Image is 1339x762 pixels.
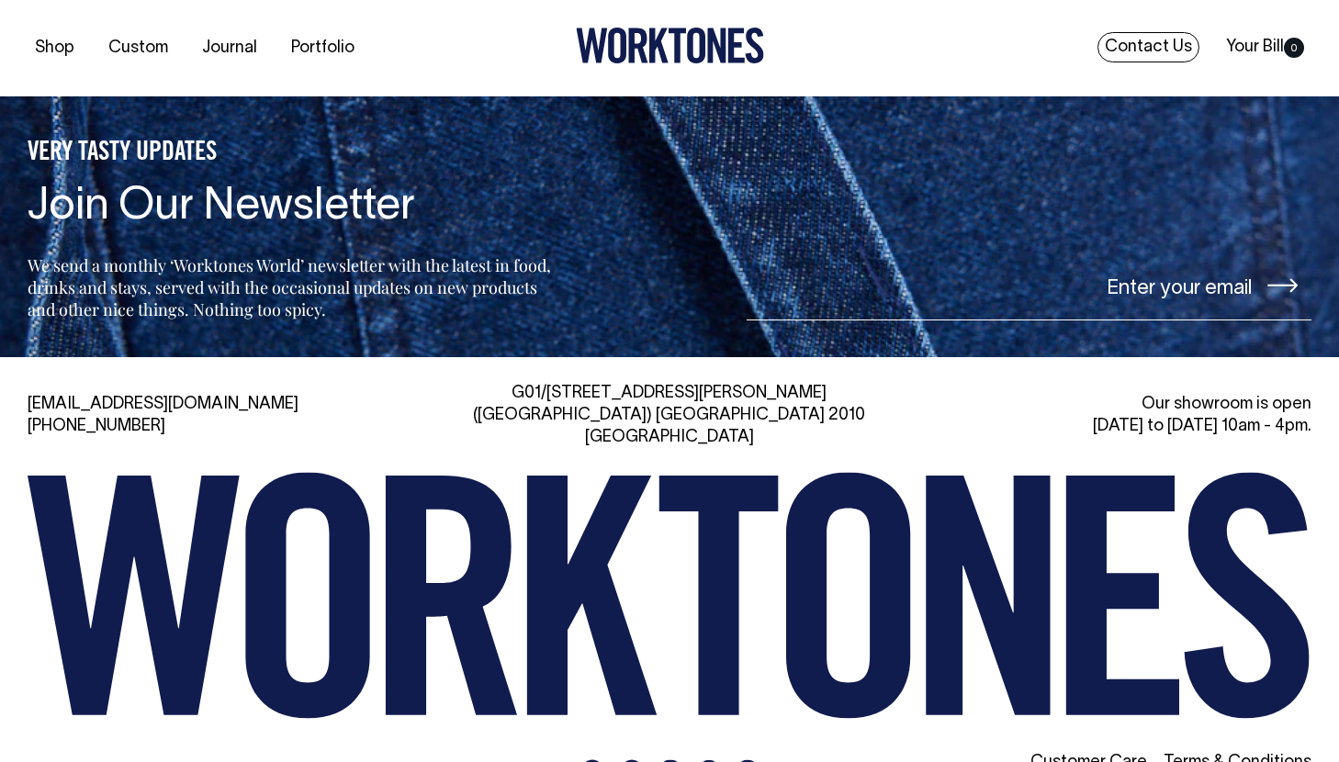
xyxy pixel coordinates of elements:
[28,138,557,169] h5: VERY TASTY UPDATES
[465,383,874,449] div: G01/[STREET_ADDRESS][PERSON_NAME] ([GEOGRAPHIC_DATA]) [GEOGRAPHIC_DATA] 2010 [GEOGRAPHIC_DATA]
[1284,38,1304,58] span: 0
[195,33,264,63] a: Journal
[1097,32,1199,62] a: Contact Us
[28,397,298,412] a: [EMAIL_ADDRESS][DOMAIN_NAME]
[101,33,175,63] a: Custom
[28,419,165,434] a: [PHONE_NUMBER]
[1219,32,1311,62] a: Your Bill0
[902,394,1311,438] div: Our showroom is open [DATE] to [DATE] 10am - 4pm.
[747,252,1311,320] input: Enter your email
[28,254,557,320] p: We send a monthly ‘Worktones World’ newsletter with the latest in food, drinks and stays, served ...
[28,184,557,232] h4: Join Our Newsletter
[284,33,362,63] a: Portfolio
[28,33,82,63] a: Shop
